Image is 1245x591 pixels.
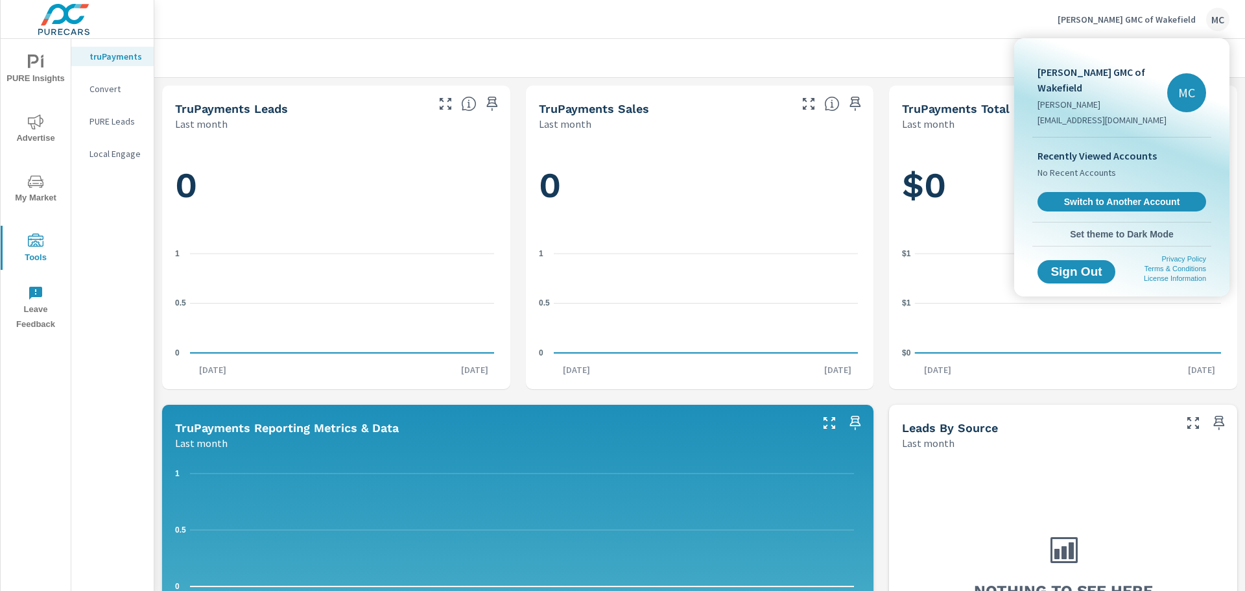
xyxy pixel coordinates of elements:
[1037,260,1115,283] button: Sign Out
[1037,163,1206,182] span: No Recent Accounts
[1037,64,1167,95] p: [PERSON_NAME] GMC of Wakefield
[1037,114,1167,127] p: [EMAIL_ADDRESS][DOMAIN_NAME]
[1048,266,1105,278] span: Sign Out
[1045,196,1199,208] span: Switch to Another Account
[1032,223,1211,246] button: Set theme to Dark Mode
[1162,255,1206,263] a: Privacy Policy
[1037,228,1206,240] span: Set theme to Dark Mode
[1037,148,1206,163] p: Recently Viewed Accounts
[1144,274,1206,282] a: License Information
[1144,265,1206,272] a: Terms & Conditions
[1037,192,1206,211] a: Switch to Another Account
[1037,98,1167,111] p: [PERSON_NAME]
[1167,73,1206,112] div: MC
